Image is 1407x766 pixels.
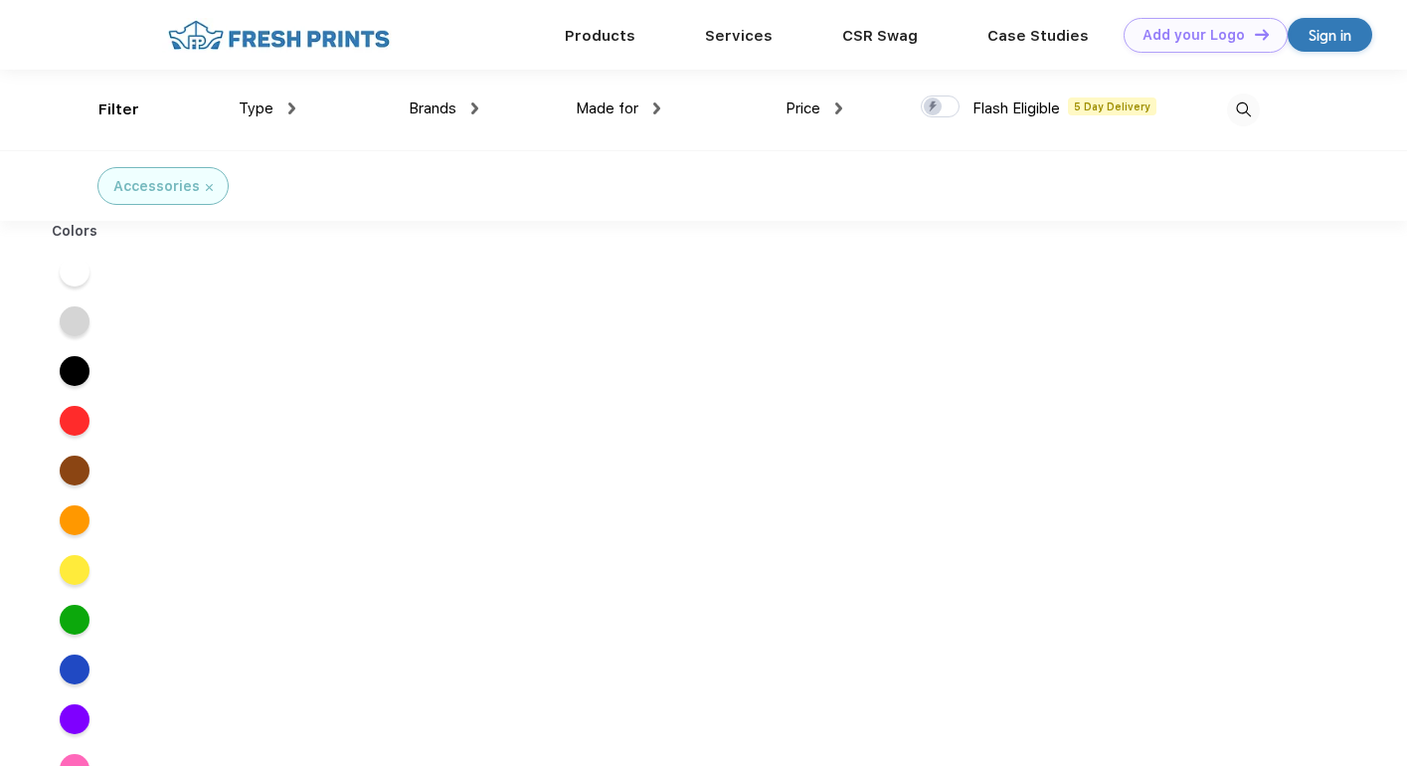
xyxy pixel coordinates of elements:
[113,176,200,197] div: Accessories
[835,102,842,114] img: dropdown.png
[653,102,660,114] img: dropdown.png
[1068,97,1156,115] span: 5 Day Delivery
[288,102,295,114] img: dropdown.png
[705,27,773,45] a: Services
[972,99,1060,117] span: Flash Eligible
[37,221,113,242] div: Colors
[565,27,635,45] a: Products
[1255,29,1269,40] img: DT
[162,18,396,53] img: fo%20logo%202.webp
[786,99,820,117] span: Price
[206,184,213,191] img: filter_cancel.svg
[1309,24,1351,47] div: Sign in
[842,27,918,45] a: CSR Swag
[98,98,139,121] div: Filter
[1143,27,1245,44] div: Add your Logo
[1288,18,1372,52] a: Sign in
[239,99,273,117] span: Type
[409,99,456,117] span: Brands
[1227,94,1260,126] img: desktop_search.svg
[471,102,478,114] img: dropdown.png
[576,99,638,117] span: Made for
